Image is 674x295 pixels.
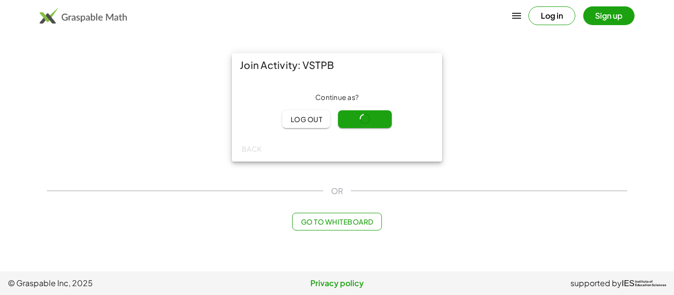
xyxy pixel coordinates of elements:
button: Go to Whiteboard [292,213,381,230]
span: OR [331,185,343,197]
a: Privacy policy [227,277,447,289]
button: Log in [528,6,575,25]
a: IESInstitute ofEducation Sciences [622,277,666,289]
span: Go to Whiteboard [300,217,373,226]
div: Join Activity: VSTPB [232,53,442,77]
div: Continue as ? [240,93,434,102]
span: IES [622,279,635,288]
span: Log out [290,115,322,124]
span: Institute of Education Sciences [635,280,666,287]
span: supported by [570,277,622,289]
button: Sign up [583,6,635,25]
span: © Graspable Inc, 2025 [8,277,227,289]
button: Log out [282,110,330,128]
